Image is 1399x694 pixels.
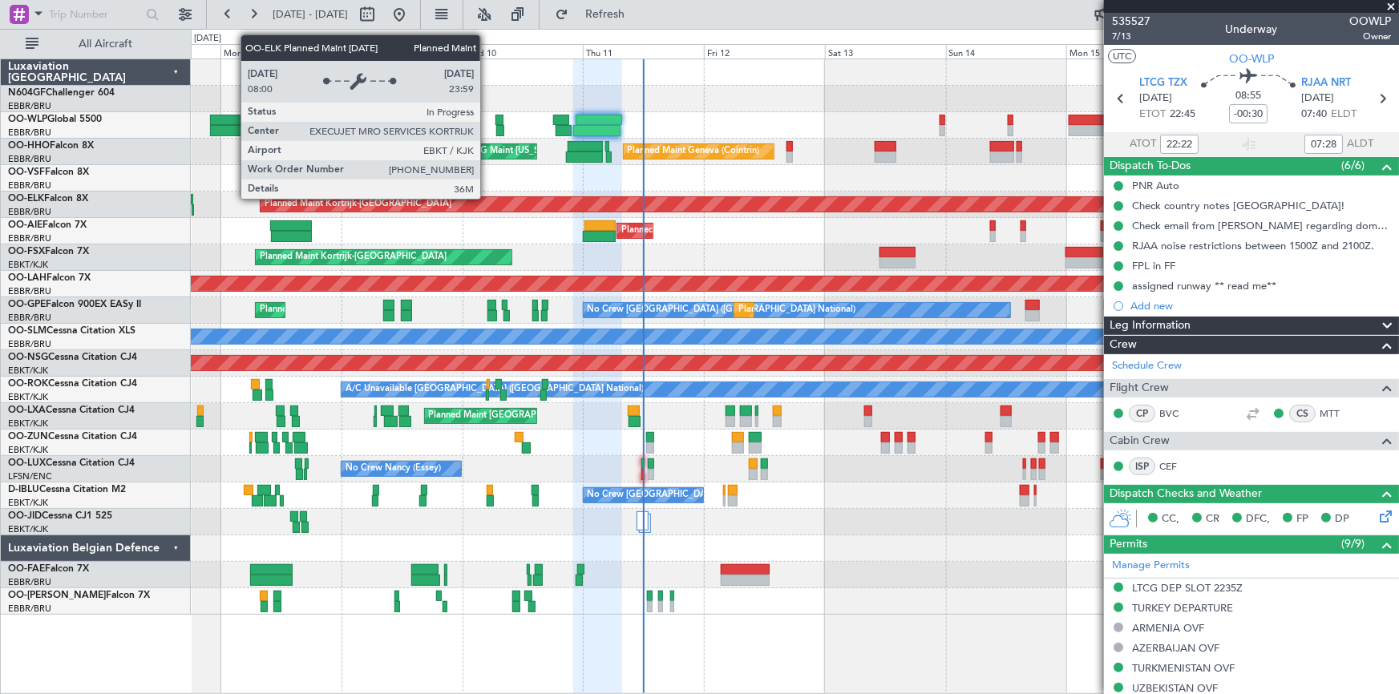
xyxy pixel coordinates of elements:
[1301,75,1351,91] span: RJAA NRT
[1159,406,1195,421] a: BVC
[8,391,48,403] a: EBKT/KJK
[825,44,946,59] div: Sat 13
[1320,406,1356,421] a: MTT
[220,44,342,59] div: Mon 8
[1170,107,1195,123] span: 22:45
[8,591,150,600] a: OO-[PERSON_NAME]Falcon 7X
[8,326,135,336] a: OO-SLMCessna Citation XLS
[1139,91,1172,107] span: [DATE]
[8,444,48,456] a: EBKT/KJK
[8,406,135,415] a: OO-LXACessna Citation CJ4
[1349,13,1391,30] span: OOWLP
[8,273,91,283] a: OO-LAHFalcon 7X
[1132,621,1204,635] div: ARMENIA OVF
[8,115,47,124] span: OO-WLP
[1108,49,1136,63] button: UTC
[1130,136,1156,152] span: ATOT
[1110,432,1170,450] span: Cabin Crew
[8,88,115,98] a: N604GFChallenger 604
[628,139,760,163] div: Planned Maint Geneva (Cointrin)
[8,100,51,112] a: EBBR/BRU
[8,220,42,230] span: OO-AIE
[588,483,856,507] div: No Crew [GEOGRAPHIC_DATA] ([GEOGRAPHIC_DATA] National)
[8,167,89,177] a: OO-VSFFalcon 8X
[1132,259,1175,272] div: FPL in FF
[1132,581,1243,595] div: LTCG DEP SLOT 2235Z
[8,273,46,283] span: OO-LAH
[1347,136,1373,152] span: ALDT
[1110,157,1191,176] span: Dispatch To-Dos
[194,32,221,46] div: [DATE]
[548,2,644,27] button: Refresh
[1110,317,1191,335] span: Leg Information
[1206,511,1219,527] span: CR
[583,44,704,59] div: Thu 11
[1289,405,1316,422] div: CS
[8,485,39,494] span: D-IBLU
[8,194,88,204] a: OO-ELKFalcon 8X
[8,353,137,362] a: OO-NSGCessna Citation CJ4
[467,139,661,163] div: AOG Maint [US_STATE] ([GEOGRAPHIC_DATA])
[265,192,451,216] div: Planned Maint Kortrijk-[GEOGRAPHIC_DATA]
[8,458,135,468] a: OO-LUXCessna Citation CJ4
[8,458,46,468] span: OO-LUX
[1110,379,1169,397] span: Flight Crew
[1301,107,1327,123] span: 07:40
[1139,75,1187,91] span: LTCG TZX
[8,485,126,494] a: D-IBLUCessna Citation M2
[1229,50,1274,67] span: OO-WLP
[8,300,46,309] span: OO-GPE
[1132,641,1219,655] div: AZERBAIJAN OVF
[1304,135,1343,154] input: --:--
[8,379,48,389] span: OO-ROK
[738,298,1029,322] div: Planned Maint [GEOGRAPHIC_DATA] ([GEOGRAPHIC_DATA] National)
[8,206,51,218] a: EBBR/BRU
[1110,485,1262,503] span: Dispatch Checks and Weather
[346,457,441,481] div: No Crew Nancy (Essey)
[8,153,51,165] a: EBBR/BRU
[8,300,141,309] a: OO-GPEFalcon 900EX EASy II
[42,38,169,50] span: All Aircraft
[8,259,48,271] a: EBKT/KJK
[1296,511,1308,527] span: FP
[8,141,94,151] a: OO-HHOFalcon 8X
[1112,30,1150,43] span: 7/13
[463,44,584,59] div: Wed 10
[621,219,874,243] div: Planned Maint [GEOGRAPHIC_DATA] ([GEOGRAPHIC_DATA])
[8,247,89,256] a: OO-FSXFalcon 7X
[8,220,87,230] a: OO-AIEFalcon 7X
[1132,239,1374,252] div: RJAA noise restrictions between 1500Z and 2100Z.
[1331,107,1357,123] span: ELDT
[8,523,48,535] a: EBKT/KJK
[1235,88,1261,104] span: 08:55
[260,298,550,322] div: Planned Maint [GEOGRAPHIC_DATA] ([GEOGRAPHIC_DATA] National)
[8,247,45,256] span: OO-FSX
[8,285,51,297] a: EBBR/BRU
[8,127,51,139] a: EBBR/BRU
[18,31,174,57] button: All Aircraft
[946,44,1067,59] div: Sun 14
[1110,336,1137,354] span: Crew
[1335,511,1349,527] span: DP
[8,88,46,98] span: N604GF
[704,44,825,59] div: Fri 12
[1159,459,1195,474] a: CEF
[1112,558,1190,574] a: Manage Permits
[1130,299,1391,313] div: Add new
[1132,601,1233,615] div: TURKEY DEPARTURE
[8,180,51,192] a: EBBR/BRU
[8,167,45,177] span: OO-VSF
[8,564,45,574] span: OO-FAE
[273,7,348,22] span: [DATE] - [DATE]
[1349,30,1391,43] span: Owner
[8,576,51,588] a: EBBR/BRU
[1129,405,1155,422] div: CP
[8,432,137,442] a: OO-ZUNCessna Citation CJ4
[342,44,463,59] div: Tue 9
[406,113,489,137] div: Planned Maint Liege
[49,2,141,26] input: Trip Number
[588,298,856,322] div: No Crew [GEOGRAPHIC_DATA] ([GEOGRAPHIC_DATA] National)
[1132,661,1235,675] div: TURKMENISTAN OVF
[1139,107,1166,123] span: ETOT
[1246,511,1270,527] span: DFC,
